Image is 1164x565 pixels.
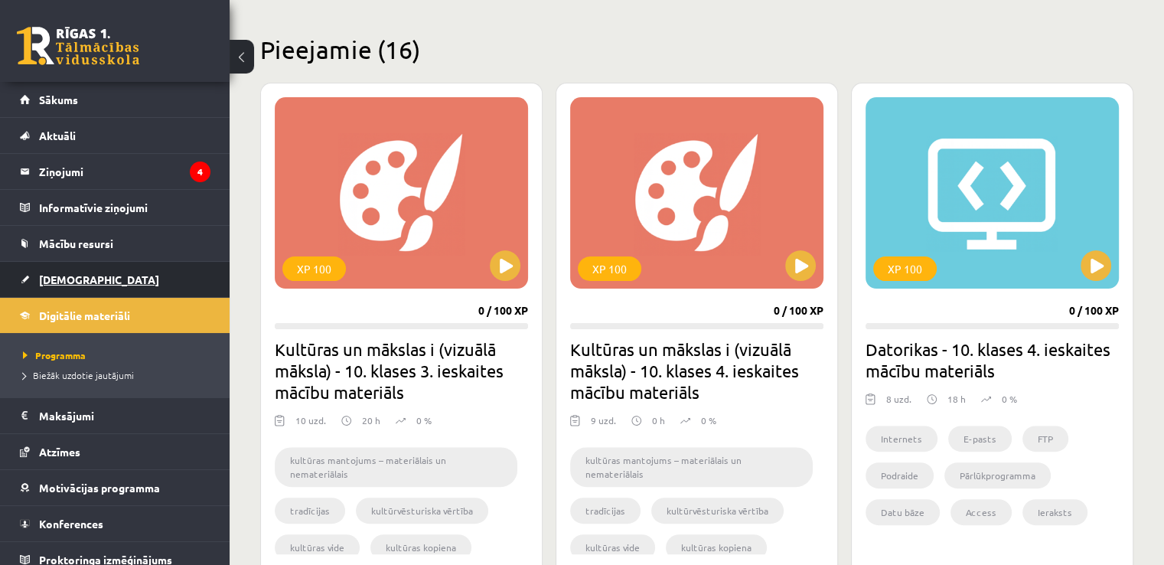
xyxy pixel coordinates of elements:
[1022,499,1087,525] li: Ieraksts
[275,498,345,524] li: tradīcijas
[20,398,210,433] a: Maksājumi
[23,368,214,382] a: Biežāk uzdotie jautājumi
[416,413,432,427] p: 0 %
[591,413,616,436] div: 9 uzd.
[20,190,210,225] a: Informatīvie ziņojumi
[370,534,471,560] li: kultūras kopiena
[356,498,488,524] li: kultūrvēsturiska vērtība
[275,338,528,403] h2: Kultūras un mākslas i (vizuālā māksla) - 10. klases 3. ieskaites mācību materiāls
[39,481,160,495] span: Motivācijas programma
[701,413,716,427] p: 0 %
[866,499,940,525] li: Datu bāze
[866,462,934,488] li: Podraide
[666,534,767,560] li: kultūras kopiena
[39,154,210,189] legend: Ziņojumi
[873,256,937,281] div: XP 100
[886,392,911,415] div: 8 uzd.
[282,256,346,281] div: XP 100
[20,154,210,189] a: Ziņojumi4
[651,498,784,524] li: kultūrvēsturiska vērtība
[275,447,517,487] li: kultūras mantojums – materiālais un nemateriālais
[1022,426,1068,452] li: FTP
[20,262,210,297] a: [DEMOGRAPHIC_DATA]
[20,434,210,469] a: Atzīmes
[20,470,210,505] a: Motivācijas programma
[39,517,103,531] span: Konferences
[866,426,937,452] li: Internets
[23,349,86,361] span: Programma
[1002,392,1017,406] p: 0 %
[948,426,1012,452] li: E-pasts
[23,369,134,381] span: Biežāk uzdotie jautājumi
[20,118,210,153] a: Aktuāli
[39,237,113,250] span: Mācību resursi
[260,34,1133,64] h2: Pieejamie (16)
[190,162,210,182] i: 4
[39,129,76,142] span: Aktuāli
[578,256,641,281] div: XP 100
[947,392,966,406] p: 18 h
[39,398,210,433] legend: Maksājumi
[39,273,159,286] span: [DEMOGRAPHIC_DATA]
[39,190,210,225] legend: Informatīvie ziņojumi
[570,498,641,524] li: tradīcijas
[20,82,210,117] a: Sākums
[570,447,813,487] li: kultūras mantojums – materiālais un nemateriālais
[652,413,665,427] p: 0 h
[20,298,210,333] a: Digitālie materiāli
[950,499,1012,525] li: Access
[39,93,78,106] span: Sākums
[20,226,210,261] a: Mācību resursi
[295,413,326,436] div: 10 uzd.
[944,462,1051,488] li: Pārlūkprogramma
[39,309,130,322] span: Digitālie materiāli
[866,338,1119,381] h2: Datorikas - 10. klases 4. ieskaites mācību materiāls
[275,534,360,560] li: kultūras vide
[17,27,139,65] a: Rīgas 1. Tālmācības vidusskola
[23,348,214,362] a: Programma
[39,445,80,459] span: Atzīmes
[362,413,380,427] p: 20 h
[20,506,210,541] a: Konferences
[570,338,823,403] h2: Kultūras un mākslas i (vizuālā māksla) - 10. klases 4. ieskaites mācību materiāls
[570,534,655,560] li: kultūras vide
